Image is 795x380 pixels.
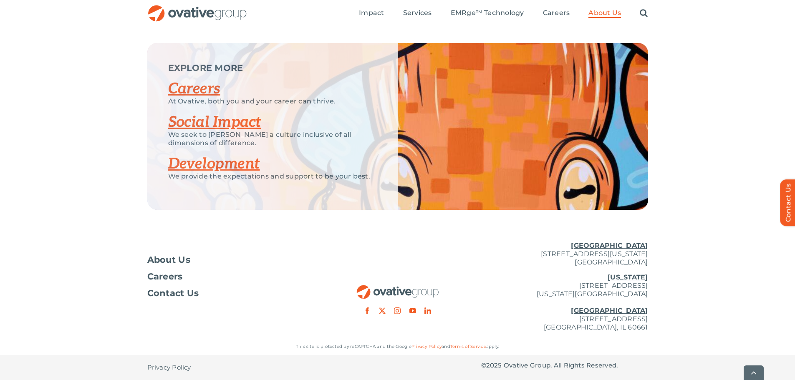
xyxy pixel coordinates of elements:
[486,361,502,369] span: 2025
[147,355,191,380] a: Privacy Policy
[409,307,416,314] a: youtube
[379,307,386,314] a: twitter
[147,256,314,264] a: About Us
[147,289,314,297] a: Contact Us
[424,307,431,314] a: linkedin
[147,355,314,380] nav: Footer - Privacy Policy
[364,307,371,314] a: facebook
[147,4,247,12] a: OG_Full_horizontal_RGB
[168,113,261,131] a: Social Impact
[147,272,314,281] a: Careers
[168,172,377,181] p: We provide the expectations and support to be your best.
[359,9,384,17] span: Impact
[168,131,377,147] p: We seek to [PERSON_NAME] a culture inclusive of all dimensions of difference.
[168,64,377,72] p: EXPLORE MORE
[450,344,486,349] a: Terms of Service
[168,80,220,98] a: Careers
[403,9,432,17] span: Services
[147,342,648,351] p: This site is protected by reCAPTCHA and the Google and apply.
[588,9,621,17] span: About Us
[608,273,648,281] u: [US_STATE]
[451,9,524,17] span: EMRge™ Technology
[640,9,648,18] a: Search
[147,256,314,297] nav: Footer Menu
[543,9,570,18] a: Careers
[168,97,377,106] p: At Ovative, both you and your career can thrive.
[356,284,439,292] a: OG_Full_horizontal_RGB
[451,9,524,18] a: EMRge™ Technology
[147,363,191,372] span: Privacy Policy
[359,9,384,18] a: Impact
[147,289,199,297] span: Contact Us
[147,256,191,264] span: About Us
[588,9,621,18] a: About Us
[481,361,648,370] p: © Ovative Group. All Rights Reserved.
[147,272,183,281] span: Careers
[481,242,648,267] p: [STREET_ADDRESS][US_STATE] [GEOGRAPHIC_DATA]
[403,9,432,18] a: Services
[571,307,648,315] u: [GEOGRAPHIC_DATA]
[481,273,648,332] p: [STREET_ADDRESS] [US_STATE][GEOGRAPHIC_DATA] [STREET_ADDRESS] [GEOGRAPHIC_DATA], IL 60661
[543,9,570,17] span: Careers
[168,155,260,173] a: Development
[571,242,648,249] u: [GEOGRAPHIC_DATA]
[411,344,442,349] a: Privacy Policy
[394,307,401,314] a: instagram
